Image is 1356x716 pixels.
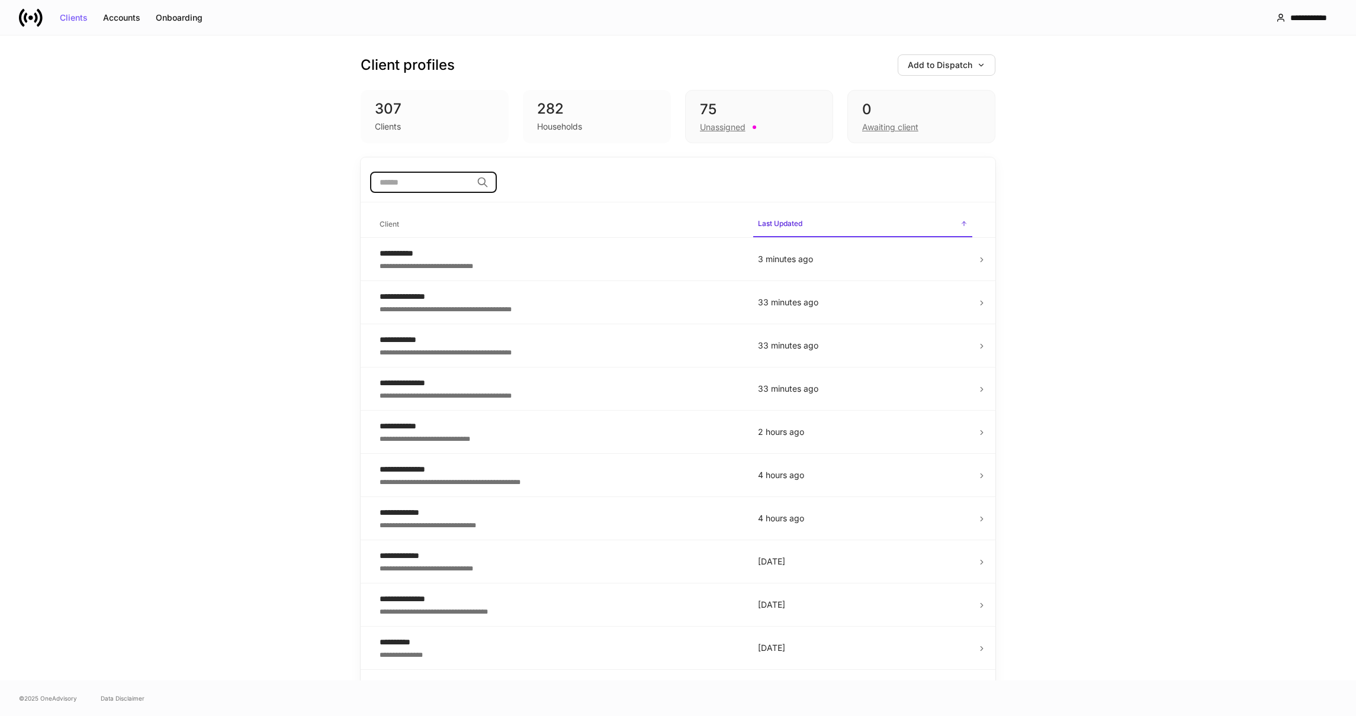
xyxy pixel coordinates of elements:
div: 0Awaiting client [847,90,995,143]
p: 3 minutes ago [758,253,968,265]
div: 75 [700,100,818,119]
p: 33 minutes ago [758,340,968,351]
h6: Client [380,218,399,230]
button: Add to Dispatch [898,54,995,76]
div: Clients [60,14,88,22]
div: Households [537,121,582,133]
h3: Client profiles [361,56,455,75]
h6: Last Updated [758,218,802,229]
button: Onboarding [148,8,210,27]
div: Unassigned [700,121,746,133]
p: [DATE] [758,599,968,611]
button: Clients [52,8,95,27]
div: Accounts [103,14,140,22]
a: Data Disclaimer [101,694,144,703]
span: Last Updated [753,212,972,237]
div: 0 [862,100,981,119]
div: Add to Dispatch [908,61,985,69]
button: Accounts [95,8,148,27]
div: Onboarding [156,14,203,22]
p: 2 hours ago [758,426,968,438]
div: 75Unassigned [685,90,833,143]
p: 4 hours ago [758,469,968,481]
div: 307 [375,99,494,118]
span: Client [375,212,744,237]
p: [DATE] [758,556,968,567]
div: Clients [375,121,401,133]
div: 282 [537,99,657,118]
p: 33 minutes ago [758,296,968,308]
span: © 2025 OneAdvisory [19,694,77,703]
p: 4 hours ago [758,512,968,524]
p: 33 minutes ago [758,383,968,395]
div: Awaiting client [862,121,918,133]
p: [DATE] [758,642,968,654]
